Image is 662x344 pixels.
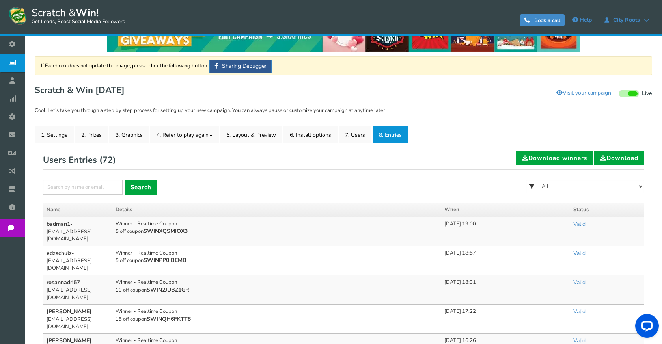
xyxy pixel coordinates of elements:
span: City Roots [609,17,644,23]
a: Search [125,180,157,195]
td: Winner - Realtime Coupon 5 off coupon [112,217,441,246]
a: 5. Layout & Preview [220,126,282,143]
img: Scratch and Win [8,6,28,26]
h2: Users Entries ( ) [43,151,116,169]
td: [DATE] 19:00 [441,217,570,246]
a: Valid [573,220,586,228]
span: Live [642,90,652,97]
a: Help [569,14,596,26]
td: - [EMAIL_ADDRESS][DOMAIN_NAME] [43,246,112,275]
a: 3. Graphics [109,126,149,143]
td: Winner - Realtime Coupon 10 off coupon [112,275,441,305]
td: [DATE] 18:01 [441,275,570,305]
a: 1. Settings [35,126,74,143]
div: If Facebook does not update the image, please click the following button : [35,56,652,75]
a: Sharing Debugger [209,60,272,73]
td: [DATE] 18:57 [441,246,570,275]
td: Winner - Realtime Coupon 5 off coupon [112,246,441,275]
td: - [EMAIL_ADDRESS][DOMAIN_NAME] [43,305,112,334]
b: SWINXQSMIOX3 [144,227,188,235]
a: 2. Prizes [75,126,108,143]
a: Valid [573,249,586,257]
td: Winner - Realtime Coupon 15 off coupon [112,305,441,334]
b: SWINQH6FKTT8 [147,315,191,323]
b: badman1 [47,220,70,228]
b: SWINPP0IBEMB [144,257,186,264]
a: Download [594,151,644,165]
a: Valid [573,308,586,315]
th: Name [43,203,112,217]
b: edzschulz [47,249,72,257]
td: - [EMAIL_ADDRESS][DOMAIN_NAME] [43,275,112,305]
input: Search by name or email [43,180,123,195]
a: Scratch &Win! Get Leads, Boost Social Media Followers [8,6,125,26]
b: rosannadri57 [47,279,80,286]
span: Book a call [534,17,560,24]
h1: Scratch & Win [DATE] [35,83,652,99]
a: 7. Users [339,126,371,143]
span: Help [580,16,592,24]
th: Details [112,203,441,217]
td: - [EMAIL_ADDRESS][DOMAIN_NAME] [43,217,112,246]
a: 8. Entries [373,126,408,143]
a: 6. Install options [283,126,338,143]
b: SWIN2JUBZ1GR [147,286,189,294]
a: Download winners [516,151,593,165]
b: [PERSON_NAME] [47,308,91,315]
th: Status [570,203,644,217]
span: 72 [103,154,113,166]
a: Visit your campaign [551,86,616,100]
th: When [441,203,570,217]
a: 4. Refer to play again [150,126,219,143]
iframe: LiveChat chat widget [629,311,662,344]
a: Valid [573,279,586,286]
strong: Win! [76,6,99,20]
span: Scratch & [28,6,125,26]
a: Book a call [520,14,565,26]
p: Cool. Let's take you through a step by step process for setting up your new campaign. You can alw... [35,107,652,115]
td: [DATE] 17:22 [441,305,570,334]
small: Get Leads, Boost Social Media Followers [32,19,125,25]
